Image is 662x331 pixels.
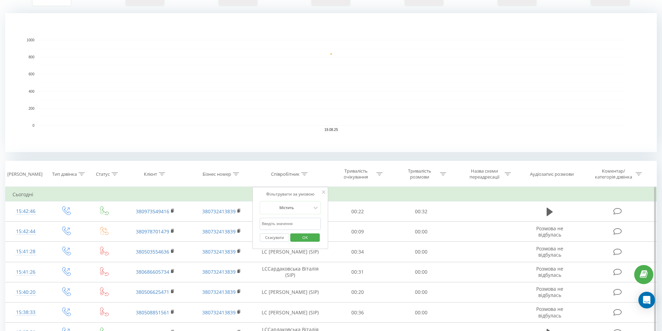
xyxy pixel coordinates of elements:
text: 19.08.25 [325,128,338,132]
span: OK [295,232,315,243]
div: 15:42:44 [13,225,39,238]
text: 200 [28,107,34,110]
a: 380732413839 [202,208,236,215]
text: 1000 [27,38,35,42]
div: 15:41:26 [13,265,39,279]
td: LCСардаковська Віталія (SIP) [255,262,326,282]
td: LC [PERSON_NAME] (SIP) [255,282,326,302]
div: Бізнес номер [203,171,231,177]
div: Клієнт [144,171,157,177]
button: OK [290,233,320,242]
div: Тривалість очікування [337,168,375,180]
text: 400 [28,90,34,93]
span: Розмова не відбулась [536,286,563,298]
a: 380732413839 [202,289,236,295]
div: Open Intercom Messenger [638,292,655,308]
svg: A chart. [5,13,657,152]
td: 00:36 [326,303,390,323]
td: Сьогодні [6,188,657,201]
div: 15:42:46 [13,205,39,218]
td: 00:32 [390,201,453,222]
span: Розмова не відбулась [536,225,563,238]
div: Аудіозапис розмови [530,171,574,177]
a: 380732413839 [202,268,236,275]
div: 15:41:28 [13,245,39,258]
span: Розмова не відбулась [536,245,563,258]
span: Розмова не відбулась [536,306,563,318]
div: Коментар/категорія дзвінка [593,168,634,180]
td: 00:00 [390,282,453,302]
button: Скасувати [260,233,289,242]
text: 800 [28,55,34,59]
div: Статус [96,171,110,177]
input: Введіть значення [260,218,321,230]
td: 00:22 [326,201,390,222]
div: Назва схеми переадресації [466,168,503,180]
div: Тип дзвінка [52,171,77,177]
text: 600 [28,73,34,76]
td: 00:00 [390,262,453,282]
a: 380508851561 [136,309,169,316]
td: 00:34 [326,242,390,262]
td: 00:00 [390,222,453,242]
a: 380503554636 [136,248,169,255]
div: Фільтрувати за умовою [260,191,321,198]
td: LC [PERSON_NAME] (SIP) [255,303,326,323]
a: 380978701479 [136,228,169,235]
span: Розмова не відбулась [536,265,563,278]
div: Тривалість розмови [401,168,438,180]
div: [PERSON_NAME] [7,171,42,177]
a: 380732413839 [202,309,236,316]
div: 15:40:20 [13,286,39,299]
td: 00:00 [390,303,453,323]
td: LC [PERSON_NAME] (SIP) [255,242,326,262]
td: 00:31 [326,262,390,282]
td: 00:00 [390,242,453,262]
a: 380506625471 [136,289,169,295]
a: 380732413839 [202,248,236,255]
td: 00:20 [326,282,390,302]
text: 0 [32,124,34,127]
a: 380732413839 [202,228,236,235]
td: 00:09 [326,222,390,242]
a: 380973549416 [136,208,169,215]
div: Співробітник [271,171,300,177]
div: 15:38:33 [13,306,39,319]
a: 380686605734 [136,268,169,275]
